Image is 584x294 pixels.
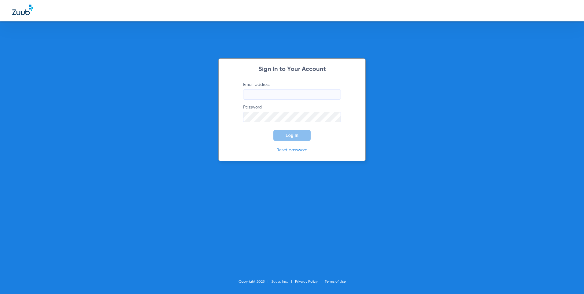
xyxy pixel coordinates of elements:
[276,148,308,152] a: Reset password
[234,66,350,72] h2: Sign In to Your Account
[272,279,295,285] li: Zuub, Inc.
[273,130,311,141] button: Log In
[553,265,584,294] iframe: Chat Widget
[295,280,318,284] a: Privacy Policy
[243,104,341,122] label: Password
[239,279,272,285] li: Copyright 2025
[243,89,341,100] input: Email address
[243,82,341,100] label: Email address
[12,5,33,15] img: Zuub Logo
[286,133,298,138] span: Log In
[243,112,341,122] input: Password
[325,280,346,284] a: Terms of Use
